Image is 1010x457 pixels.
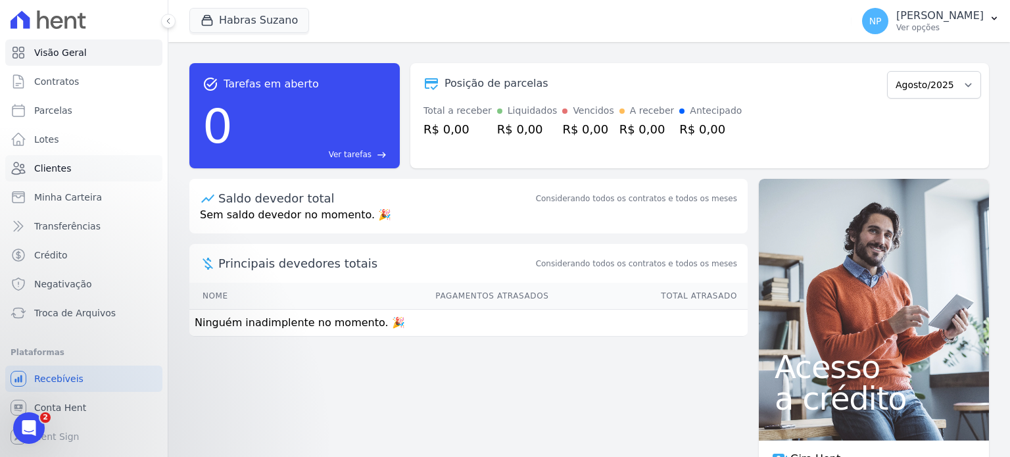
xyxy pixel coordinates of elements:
div: Antecipado [690,104,742,118]
div: Liquidados [508,104,558,118]
div: R$ 0,00 [679,120,742,138]
div: A receber [630,104,675,118]
span: Contratos [34,75,79,88]
span: Considerando todos os contratos e todos os meses [536,258,737,270]
span: east [377,150,387,160]
a: Transferências [5,213,162,239]
a: Minha Carteira [5,184,162,210]
button: NP [PERSON_NAME] Ver opções [852,3,1010,39]
div: R$ 0,00 [562,120,613,138]
div: Posição de parcelas [445,76,548,91]
span: Clientes [34,162,71,175]
span: Negativação [34,277,92,291]
a: Parcelas [5,97,162,124]
span: Tarefas em aberto [224,76,319,92]
a: Lotes [5,126,162,153]
a: Visão Geral [5,39,162,66]
span: Ver tarefas [329,149,372,160]
span: Crédito [34,249,68,262]
div: R$ 0,00 [497,120,558,138]
a: Crédito [5,242,162,268]
span: Acesso [775,351,973,383]
span: Transferências [34,220,101,233]
div: Saldo devedor total [218,189,533,207]
div: Total a receber [423,104,492,118]
a: Negativação [5,271,162,297]
span: Parcelas [34,104,72,117]
th: Nome [189,283,289,310]
th: Pagamentos Atrasados [289,283,550,310]
a: Recebíveis [5,366,162,392]
span: a crédito [775,383,973,414]
a: Contratos [5,68,162,95]
div: R$ 0,00 [423,120,492,138]
a: Clientes [5,155,162,181]
span: Recebíveis [34,372,84,385]
div: 0 [203,92,233,160]
a: Ver tarefas east [238,149,387,160]
span: Lotes [34,133,59,146]
span: Principais devedores totais [218,254,533,272]
span: Minha Carteira [34,191,102,204]
td: Ninguém inadimplente no momento. 🎉 [189,310,748,337]
span: Conta Hent [34,401,86,414]
a: Troca de Arquivos [5,300,162,326]
p: Ver opções [896,22,984,33]
div: Plataformas [11,345,157,360]
iframe: Intercom live chat [13,412,45,444]
span: NP [869,16,882,26]
div: Considerando todos os contratos e todos os meses [536,193,737,204]
span: Troca de Arquivos [34,306,116,320]
span: Visão Geral [34,46,87,59]
a: Conta Hent [5,395,162,421]
th: Total Atrasado [549,283,748,310]
div: R$ 0,00 [619,120,675,138]
span: task_alt [203,76,218,92]
span: 2 [40,412,51,423]
button: Habras Suzano [189,8,309,33]
p: Sem saldo devedor no momento. 🎉 [189,207,748,233]
p: [PERSON_NAME] [896,9,984,22]
div: Vencidos [573,104,613,118]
